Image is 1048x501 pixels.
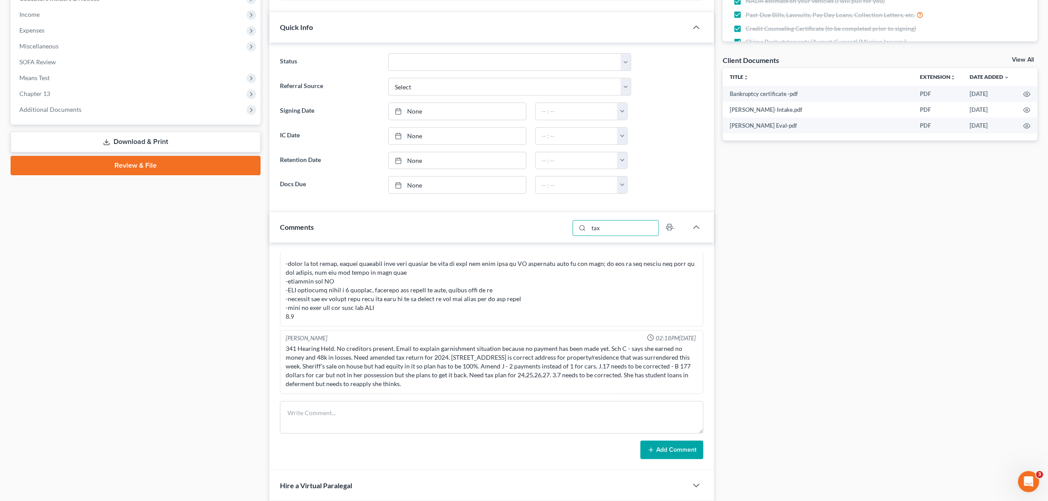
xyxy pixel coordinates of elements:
[1012,57,1034,63] a: View All
[389,128,526,144] a: None
[276,127,383,145] label: IC Date
[536,177,618,193] input: -- : --
[746,37,907,46] span: Chime Bank statements (August-Current) (Missing January)
[723,102,913,118] td: [PERSON_NAME]-Intake.pdf
[280,481,352,490] span: Hire a Virtual Paralegal
[280,223,314,231] span: Comments
[963,102,1016,118] td: [DATE]
[730,74,749,80] a: Titleunfold_more
[743,75,749,80] i: unfold_more
[276,176,383,194] label: Docs Due
[11,132,261,152] a: Download & Print
[656,334,696,343] span: 02:18PM[DATE]
[276,152,383,169] label: Retention Date
[723,55,779,65] div: Client Documents
[723,118,913,133] td: [PERSON_NAME] Eval-pdf
[536,152,618,169] input: -- : --
[389,152,526,169] a: None
[640,441,703,459] button: Add Comment
[19,106,81,113] span: Additional Documents
[389,177,526,193] a: None
[286,334,327,343] div: [PERSON_NAME]
[19,58,56,66] span: SOFA Review
[913,102,963,118] td: PDF
[963,118,1016,133] td: [DATE]
[1018,471,1039,492] iframe: Intercom live chat
[12,54,261,70] a: SOFA Review
[280,23,313,31] span: Quick Info
[746,24,916,33] span: Credit Counseling Certificate (to be completed prior to signing)
[19,11,40,18] span: Income
[1036,471,1043,478] span: 3
[950,75,956,80] i: unfold_more
[723,86,913,102] td: Bankruptcy certificate -pdf
[588,221,658,236] input: Search...
[970,74,1009,80] a: Date Added expand_more
[920,74,956,80] a: Extensionunfold_more
[913,86,963,102] td: PDF
[746,11,916,19] span: Past-Due Bills, Lawsuits, Pay Day Loans, Collection Letters, etc.
[19,90,50,97] span: Chapter 13
[913,118,963,133] td: PDF
[19,74,50,81] span: Means Test
[19,42,59,50] span: Miscellaneous
[536,128,618,144] input: -- : --
[276,78,383,96] label: Referral Source
[389,103,526,120] a: None
[11,156,261,175] a: Review & File
[536,103,618,120] input: -- : --
[276,103,383,120] label: Signing Date
[276,53,383,71] label: Status
[286,344,697,388] div: 341 Hearing Held. No creditors present. Email to explain garnishment situation because no payment...
[963,86,1016,102] td: [DATE]
[1004,75,1009,80] i: expand_more
[19,26,44,34] span: Expenses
